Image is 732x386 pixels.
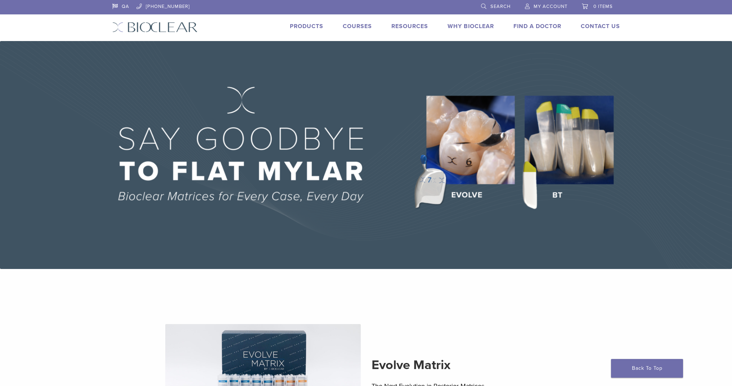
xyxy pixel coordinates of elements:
[112,22,198,32] img: Bioclear
[513,23,561,30] a: Find A Doctor
[581,23,620,30] a: Contact Us
[372,356,567,374] h2: Evolve Matrix
[593,4,613,9] span: 0 items
[448,23,494,30] a: Why Bioclear
[391,23,428,30] a: Resources
[290,23,323,30] a: Products
[343,23,372,30] a: Courses
[534,4,567,9] span: My Account
[611,359,683,378] a: Back To Top
[490,4,511,9] span: Search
